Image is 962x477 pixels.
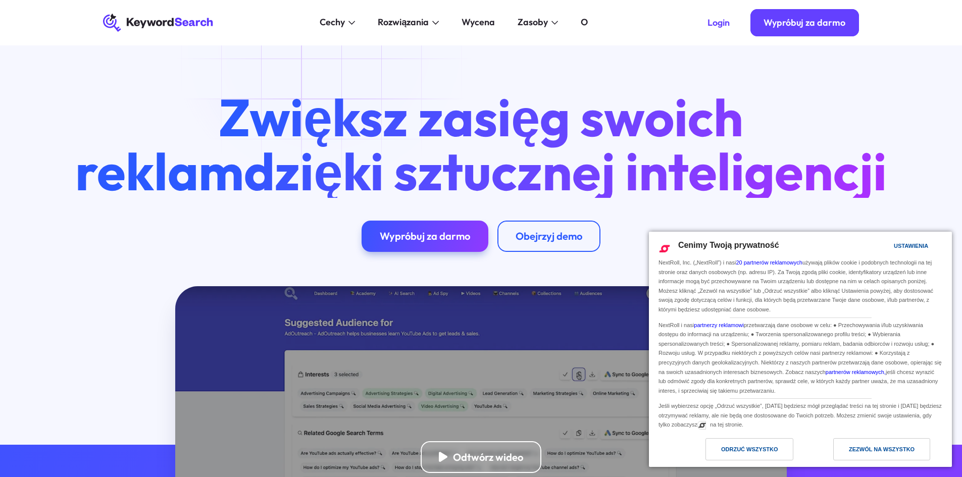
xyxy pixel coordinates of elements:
[655,438,800,465] a: Odrzuć wszystko
[455,14,502,32] a: Wycena
[462,16,495,28] font: Wycena
[710,421,743,428] font: na tej stronie.
[574,14,595,32] a: O
[659,369,938,394] font: jeśli chcesz wyrazić lub odmówić zgody dla konkretnych partnerów, sprawdź cele, w których każdy p...
[659,322,942,375] font: przetwarzają dane osobowe w celu: ● Przechowywania i/lub uzyskiwania dostępu do informacji na urz...
[75,84,743,203] font: Zwiększ zasięg swoich reklam
[659,259,736,266] font: NextRoll, Inc. („NextRoll”) i nasi
[826,369,886,375] a: partnerów reklamowych,
[362,221,488,252] a: Wypróbuj za darmo
[380,230,470,242] font: Wypróbuj za darmo
[694,322,743,328] a: partnerzy reklamowi
[764,17,845,28] font: Wypróbuj za darmo
[581,16,588,28] font: O
[894,243,928,249] font: Ustawienia
[659,322,694,328] font: NextRoll i nasi
[518,16,548,28] font: Zasoby
[707,17,730,28] font: Login
[876,238,900,256] a: Ustawienia
[721,446,778,452] font: Odrzuć wszystko
[453,451,523,463] font: Odtwórz wideo
[694,9,743,36] a: Login
[678,241,779,249] font: Cenimy Twoją prywatność
[659,403,942,428] font: Jeśli wybierzesz opcję „Odrzuć wszystkie”, [DATE] będziesz mógł przeglądać treści na tej stronie ...
[378,16,429,28] font: Rozwiązania
[244,138,886,204] font: dzięki sztucznej inteligencji
[750,9,859,36] a: Wypróbuj za darmo
[516,230,582,242] font: Obejrzyj demo
[849,446,915,452] font: Zezwól na wszystko
[800,438,946,465] a: Zezwól na wszystko
[736,259,802,266] a: 20 partnerów reklamowych
[320,16,345,28] font: Cechy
